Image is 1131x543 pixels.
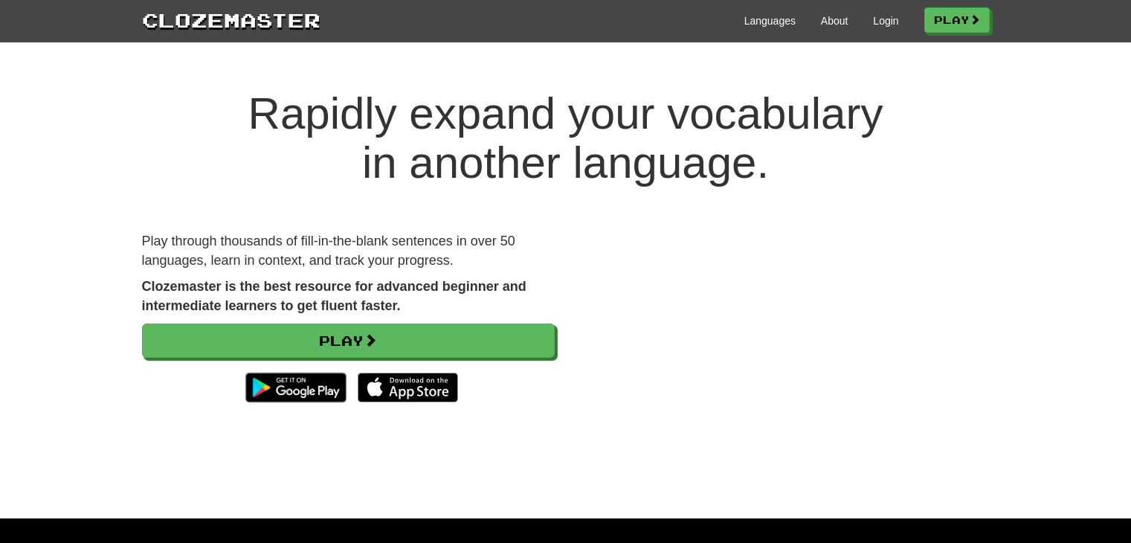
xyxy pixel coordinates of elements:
a: Play [924,7,990,33]
a: Clozemaster [142,6,320,33]
a: Languages [744,13,796,28]
img: Download_on_the_App_Store_Badge_US-UK_135x40-25178aeef6eb6b83b96f5f2d004eda3bffbb37122de64afbaef7... [358,373,458,402]
img: Get it on Google Play [238,365,353,410]
a: About [821,13,848,28]
p: Play through thousands of fill-in-the-blank sentences in over 50 languages, learn in context, and... [142,232,555,270]
a: Play [142,324,555,358]
strong: Clozemaster is the best resource for advanced beginner and intermediate learners to get fluent fa... [142,279,526,313]
a: Login [873,13,898,28]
